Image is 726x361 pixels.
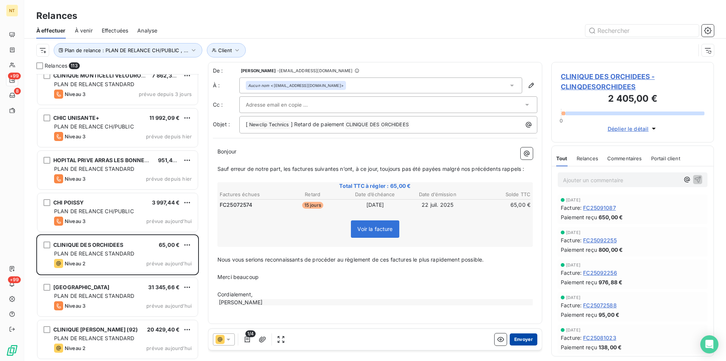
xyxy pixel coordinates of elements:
[8,73,21,79] span: +99
[577,155,598,161] span: Relances
[207,43,246,57] button: Client
[241,68,276,73] span: [PERSON_NAME]
[469,201,531,209] td: 65,00 €
[146,260,192,266] span: prévue aujourd’hui
[6,344,18,356] img: Logo LeanPay
[219,191,281,198] th: Factures échues
[218,47,232,53] span: Client
[344,201,406,209] td: [DATE]
[248,121,290,129] span: Newclip Technics
[54,123,134,130] span: PLAN DE RELANCE CH/PUBLIC
[213,101,239,108] label: Cc :
[158,157,181,163] span: 951,48 €
[607,155,642,161] span: Commentaires
[65,47,188,53] span: Plan de relance : PLAN DE RELANCE CH/PUBLIC , ...
[102,27,129,34] span: Effectuées
[344,191,406,198] th: Date d’échéance
[217,274,259,280] span: Merci beaucoup
[248,83,269,88] em: Aucun nom
[65,218,85,224] span: Niveau 3
[65,91,85,97] span: Niveau 3
[6,5,18,17] div: NT
[146,218,192,224] span: prévue aujourd’hui
[14,88,21,95] span: 8
[152,72,181,79] span: 7 862,30 €
[561,92,704,107] h3: 2 405,00 €
[345,121,410,129] span: CLINIQUE DES ORCHIDEES
[69,62,79,69] span: 113
[302,202,323,209] span: 15 jours
[469,191,531,198] th: Solde TTC
[75,27,93,34] span: À venir
[148,284,180,290] span: 31 345,66 €
[146,303,192,309] span: prévue aujourd’hui
[583,301,617,309] span: FC25072588
[45,62,67,70] span: Relances
[217,148,236,155] span: Bonjour
[159,242,180,248] span: 65,00 €
[561,334,582,342] span: Facture :
[566,328,580,332] span: [DATE]
[246,121,248,127] span: [
[599,213,623,221] span: 650,00 €
[583,204,616,212] span: FC25091087
[561,301,582,309] span: Facture :
[282,191,343,198] th: Retard
[65,345,85,351] span: Niveau 2
[357,226,392,232] span: Voir la facture
[566,198,580,202] span: [DATE]
[561,311,597,319] span: Paiement reçu
[277,68,352,73] span: - [EMAIL_ADDRESS][DOMAIN_NAME]
[53,284,110,290] span: [GEOGRAPHIC_DATA]
[65,176,85,182] span: Niveau 3
[560,118,563,124] span: 0
[54,43,202,57] button: Plan de relance : PLAN DE RELANCE CH/PUBLIC , ...
[65,260,85,266] span: Niveau 2
[651,155,680,161] span: Portail client
[599,278,622,286] span: 976,88 €
[54,81,135,87] span: PLAN DE RELANCE STANDARD
[54,250,135,257] span: PLAN DE RELANCE STANDARD
[139,91,192,97] span: prévue depuis 3 jours
[152,199,180,206] span: 3 997,44 €
[54,208,134,214] span: PLAN DE RELANCE CH/PUBLIC
[213,82,239,89] label: À :
[407,191,468,198] th: Date d’émission
[36,74,199,361] div: grid
[566,295,580,300] span: [DATE]
[53,72,149,79] span: CLINIQUE MONTICELLI VELODROME
[217,166,524,172] span: Sauf erreur de notre part, les factures suivantes n’ont, à ce jour, toujours pas été payées malgr...
[561,204,582,212] span: Facture :
[599,343,622,351] span: 138,00 €
[54,293,135,299] span: PLAN DE RELANCE STANDARD
[219,182,532,190] span: Total TTC à régler : 65,00 €
[583,269,617,277] span: FC25092256
[561,278,597,286] span: Paiement reçu
[146,133,192,139] span: prévue depuis hier
[217,291,253,297] span: Cordialement,
[510,333,537,346] button: Envoyer
[561,236,582,244] span: Facture :
[291,121,344,127] span: ] Retard de paiement
[53,199,84,206] span: CHI POISSY
[407,201,468,209] td: 22 juil. 2025
[8,276,21,283] span: +99
[146,345,192,351] span: prévue aujourd’hui
[147,326,180,333] span: 20 429,40 €
[599,311,619,319] span: 95,00 €
[217,256,484,263] span: Nous vous serions reconnaissants de procéder au règlement de ces factures le plus rapidement poss...
[213,67,239,74] span: De :
[248,83,344,88] div: <[EMAIL_ADDRESS][DOMAIN_NAME]>
[54,166,135,172] span: PLAN DE RELANCE STANDARD
[65,303,85,309] span: Niveau 3
[566,230,580,235] span: [DATE]
[561,213,597,221] span: Paiement reçu
[146,176,192,182] span: prévue depuis hier
[36,27,66,34] span: À effectuer
[608,125,649,133] span: Déplier le détail
[53,157,158,163] span: HOPITAL PRIVE ARRAS LES BONNETTES
[213,121,230,127] span: Objet :
[137,27,157,34] span: Analyse
[566,263,580,267] span: [DATE]
[585,25,699,37] input: Rechercher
